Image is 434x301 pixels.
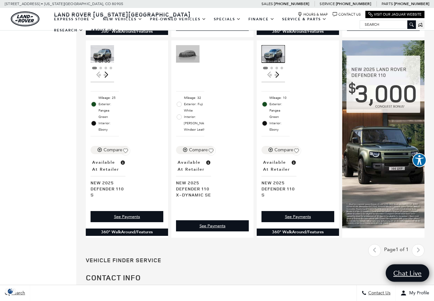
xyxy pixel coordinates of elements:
span: Interior: Ebony [98,120,119,133]
a: Chat Live [386,264,429,282]
a: [STREET_ADDRESS] • [US_STATE][GEOGRAPHIC_DATA], CO 80905 [5,2,123,6]
div: 1 / 2 [261,45,285,63]
img: 2025 Land Rover Defender 110 S 1 [91,45,114,63]
img: 2025 LAND ROVER Defender 110 S 1 [261,45,285,63]
span: New 2025 [91,180,125,186]
span: New 2025 [261,180,296,186]
div: 360° WalkAround/Features [86,229,168,236]
span: Vehicle is in stock and ready for immediate delivery. Due to demand, availability is subject to c... [205,159,211,173]
span: Service [320,2,335,6]
button: Compare Vehicle [91,146,129,154]
div: Privacy Settings [3,288,18,295]
span: Vehicle is in stock and ready for immediate delivery. Due to demand, availability is subject to c... [120,159,125,173]
a: Research [50,25,87,36]
a: Contact Us [333,12,361,17]
span: Exterior: Fuji White [184,101,204,114]
span: Available at Retailer [263,159,291,173]
a: See Payments [261,211,334,222]
a: New Vehicles [99,14,146,25]
span: New 2025 [176,180,211,186]
span: Defender 110 S [91,186,125,198]
a: Service & Parts [278,14,330,25]
span: Interior: [PERSON_NAME] Windsor Leather [184,114,210,133]
a: Land Rover [US_STATE][GEOGRAPHIC_DATA] [50,10,194,18]
div: undefined - Defender 110 X-Dynamic SE [176,221,249,232]
div: Next slide [273,68,282,82]
a: Available at RetailerNew 2025Defender 110 S [91,158,130,198]
li: Mileage: 25 [91,95,119,101]
a: Finance [245,14,278,25]
li: Mileage: 32 [176,95,204,101]
div: Page 1 of 1 [381,244,412,257]
div: 360° WalkAround/Features [257,229,339,236]
a: land-rover [11,11,39,26]
a: About Us [87,25,123,36]
span: Interior: Ebony [269,120,290,133]
a: [PHONE_NUMBER] [274,1,309,6]
div: Compare [189,147,208,153]
span: Chat Live [390,269,425,277]
a: Available at RetailerNew 2025Defender 110 S [261,158,301,198]
span: Parts [382,2,393,6]
nav: Main Navigation [50,14,360,36]
button: Compare Vehicle [176,146,214,154]
a: See Payments [91,211,163,222]
button: Compare Vehicle [261,146,300,154]
button: Open user profile menu [396,285,434,301]
a: Hours & Map [298,12,328,17]
aside: Accessibility Help Desk [412,153,426,168]
span: Available at Retailer [92,159,120,173]
span: My Profile [407,291,429,296]
div: 1 of 35 [261,58,285,65]
input: Search [360,21,416,28]
span: Land Rover [US_STATE][GEOGRAPHIC_DATA] [54,10,191,18]
div: 1 of 36 [91,58,114,65]
div: 1 / 2 [91,45,114,63]
div: undefined - Defender 110 S [91,211,163,222]
span: Sales [261,2,273,6]
div: Next slide [102,68,111,82]
div: Compare [104,147,122,153]
button: Save Vehicle [292,146,301,158]
img: Land Rover [11,11,39,26]
div: Compare [275,147,293,153]
a: See Payments [176,221,249,232]
div: undefined - Defender 110 S [261,211,334,222]
button: Save Vehicle [206,146,216,158]
img: 2025 LAND ROVER Defender 110 X-Dynamic SE [176,45,200,63]
span: Defender 110 X-Dynamic SE [176,186,211,198]
a: Available at RetailerNew 2025Defender 110 X-Dynamic SE [176,158,216,198]
a: Specials [210,14,245,25]
span: Exterior: Pangea Green [269,101,290,120]
a: [PHONE_NUMBER] [336,1,371,6]
span: Available at Retailer [178,159,205,173]
button: Explore your accessibility options [412,153,426,167]
h2: Contact Info [86,274,424,282]
a: EXPRESS STORE [50,14,99,25]
span: Contact Us [367,291,390,296]
h3: Vehicle Finder Service [86,257,424,264]
span: Exterior: Pangea Green [98,101,119,120]
a: [PHONE_NUMBER] [394,1,429,6]
a: Pre-Owned Vehicles [146,14,210,25]
span: Defender 110 S [261,186,296,198]
a: Visit Our Jaguar Website [368,12,422,17]
button: Save Vehicle [121,146,130,158]
li: Mileage: 10 [261,95,290,101]
span: Vehicle is in stock and ready for immediate delivery. Due to demand, availability is subject to c... [291,159,296,173]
